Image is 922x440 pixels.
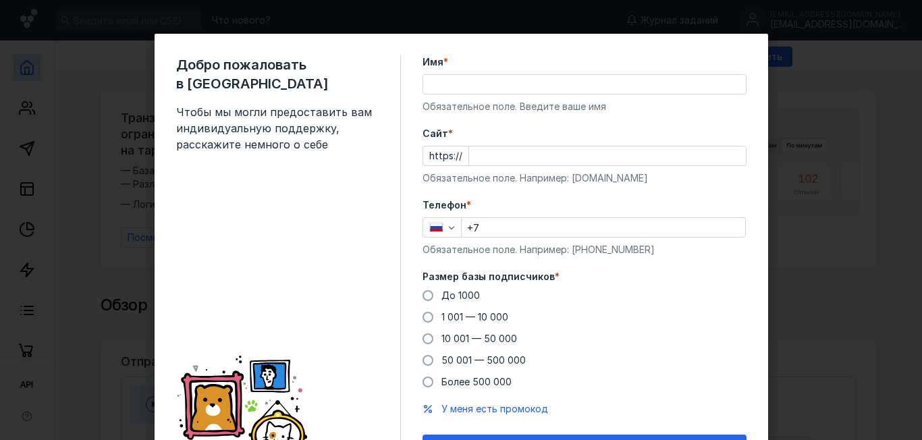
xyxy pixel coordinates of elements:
span: 50 001 — 500 000 [441,354,526,366]
button: У меня есть промокод [441,402,548,416]
span: До 1000 [441,290,480,301]
span: Cайт [423,127,448,140]
span: 1 001 — 10 000 [441,311,508,323]
span: Имя [423,55,443,69]
span: Размер базы подписчиков [423,270,555,283]
span: Добро пожаловать в [GEOGRAPHIC_DATA] [176,55,379,93]
div: Обязательное поле. Например: [PHONE_NUMBER] [423,243,747,256]
span: Чтобы мы могли предоставить вам индивидуальную поддержку, расскажите немного о себе [176,104,379,153]
div: Обязательное поле. Например: [DOMAIN_NAME] [423,171,747,185]
span: Телефон [423,198,466,212]
div: Обязательное поле. Введите ваше имя [423,100,747,113]
span: У меня есть промокод [441,403,548,414]
span: 10 001 — 50 000 [441,333,517,344]
span: Более 500 000 [441,376,512,387]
